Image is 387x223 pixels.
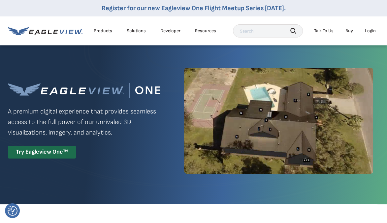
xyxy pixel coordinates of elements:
[195,28,216,34] div: Resources
[8,146,76,159] div: Try Eagleview One™
[233,24,303,37] input: Search
[345,28,353,34] a: Buy
[314,28,334,34] div: Talk To Us
[8,206,17,216] button: Consent Preferences
[8,106,160,138] p: A premium digital experience that provides seamless access to the full power of our unrivaled 3D ...
[127,28,146,34] div: Solutions
[365,28,376,34] div: Login
[94,28,112,34] div: Products
[160,28,180,34] a: Developer
[8,206,17,216] img: Revisit consent button
[8,83,160,98] img: Eagleview One™
[102,4,286,12] a: Register for our new Eagleview One Flight Meetup Series [DATE].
